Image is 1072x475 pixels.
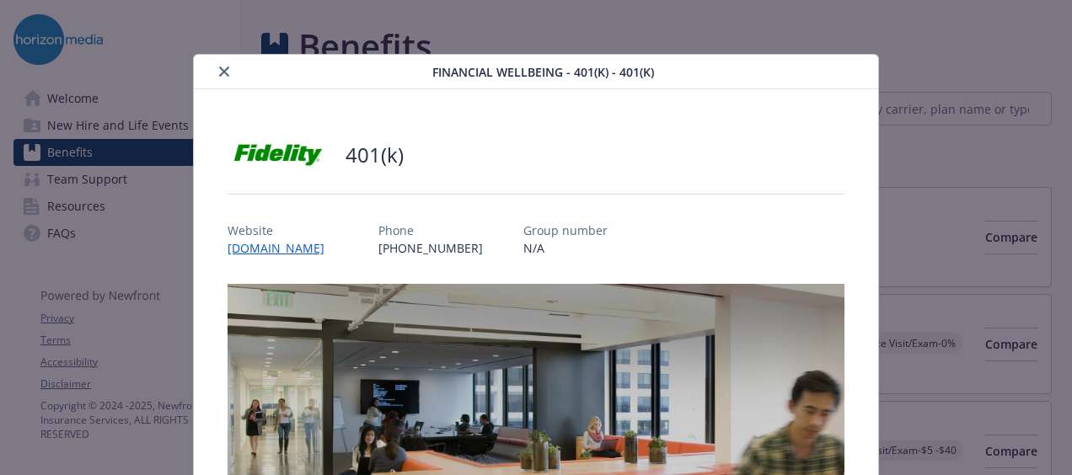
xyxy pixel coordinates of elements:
[228,130,329,180] img: Fidelity Investments
[523,221,608,239] p: Group number
[432,63,654,81] span: Financial Wellbeing - 401(k) - 401(k)
[378,239,483,257] p: [PHONE_NUMBER]
[214,61,234,82] button: close
[378,221,483,239] p: Phone
[346,141,404,169] h2: 401(k)
[228,240,338,256] a: [DOMAIN_NAME]
[523,239,608,257] p: N/A
[228,221,338,239] p: Website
